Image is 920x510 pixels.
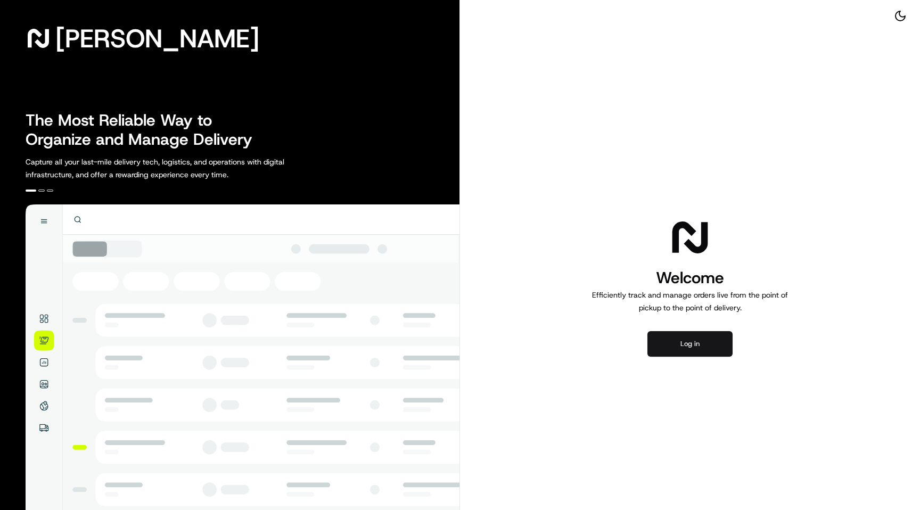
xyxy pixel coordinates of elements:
p: Capture all your last-mile delivery tech, logistics, and operations with digital infrastructure, ... [26,155,332,181]
p: Efficiently track and manage orders live from the point of pickup to the point of delivery. [588,289,792,314]
h2: The Most Reliable Way to Organize and Manage Delivery [26,111,264,149]
span: [PERSON_NAME] [55,28,259,49]
button: Log in [647,331,733,357]
h1: Welcome [588,267,792,289]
